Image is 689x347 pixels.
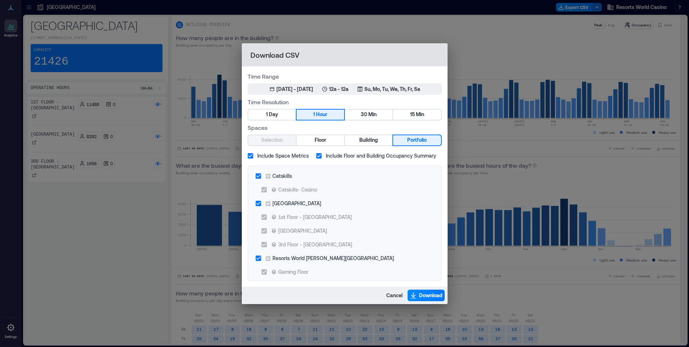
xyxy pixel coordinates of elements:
label: Time Resolution [248,98,442,106]
div: Catskills [272,172,292,180]
div: Catskills- Casino [278,186,317,193]
div: Resorts World [PERSON_NAME][GEOGRAPHIC_DATA] [272,254,394,262]
button: Building [345,135,392,145]
h2: Download CSV [242,43,448,66]
button: 30 Min [345,110,392,120]
button: 1 Day [248,110,296,120]
button: Cancel [384,290,405,301]
button: [DATE] - [DATE]12a - 12aSu, Mo, Tu, We, Th, Fr, Sa [248,83,442,95]
span: Hour [316,110,327,119]
button: Portfolio [393,135,441,145]
span: Portfolio [407,136,427,145]
span: 15 [410,110,415,119]
label: Time Range [248,72,442,80]
div: Gaming Floor [278,268,308,276]
span: Min [368,110,377,119]
span: 30 [361,110,367,119]
span: Include Space Metrics [257,152,309,159]
span: Min [416,110,424,119]
span: Download [419,292,443,299]
span: Cancel [386,292,403,299]
div: [GEOGRAPHIC_DATA] [278,227,327,234]
button: 15 Min [393,110,441,120]
div: [GEOGRAPHIC_DATA] [272,199,321,207]
div: 3rd Floor - [GEOGRAPHIC_DATA] [278,241,352,248]
button: Floor [297,135,344,145]
span: Day [269,110,278,119]
span: Building [359,136,378,145]
p: 12a - 12a [329,85,348,93]
button: Download [408,290,445,301]
span: Include Floor and Building Occupancy Summary [326,152,436,159]
div: [DATE] - [DATE] [276,85,313,93]
p: Su, Mo, Tu, We, Th, Fr, Sa [364,85,420,93]
span: 1 [266,110,268,119]
div: 1st Floor - [GEOGRAPHIC_DATA] [278,213,352,221]
label: Spaces [248,123,442,132]
button: 1 Hour [297,110,344,120]
span: 1 [313,110,315,119]
span: Floor [315,136,326,145]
